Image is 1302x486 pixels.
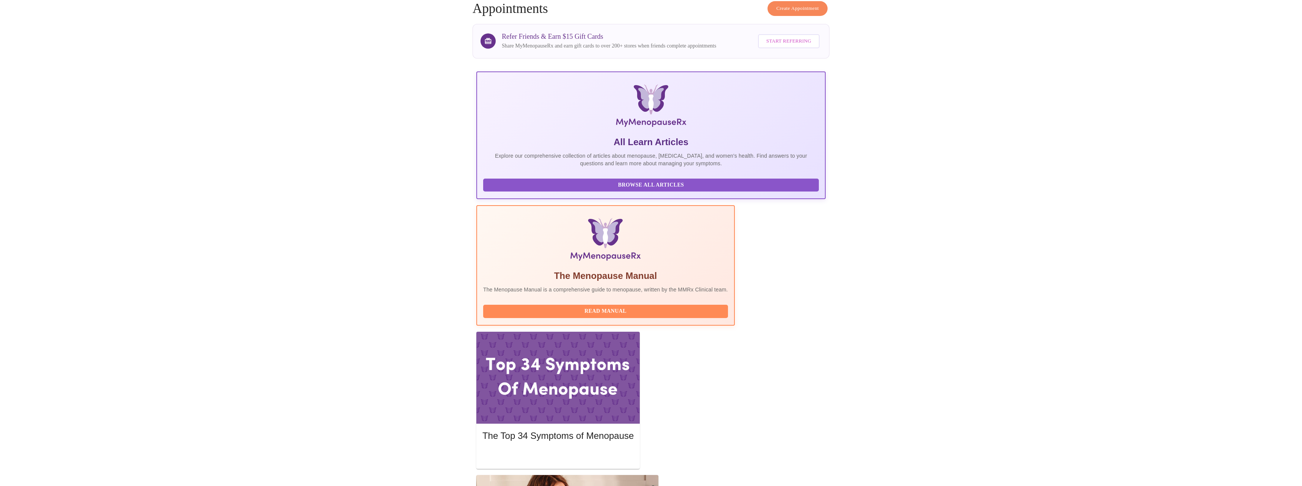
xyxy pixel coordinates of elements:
img: MyMenopauseRx Logo [536,84,766,130]
button: Read More [482,449,634,462]
button: Read Manual [483,305,728,318]
a: Read More [482,451,636,458]
button: Start Referring [758,34,820,48]
img: Menopause Manual [522,218,689,264]
span: Create Appointment [776,4,819,13]
button: Create Appointment [768,1,828,16]
h5: The Menopause Manual [483,270,728,282]
span: Start Referring [766,37,811,46]
span: Read More [490,451,626,460]
p: Explore our comprehensive collection of articles about menopause, [MEDICAL_DATA], and women's hea... [483,152,819,167]
a: Browse All Articles [483,181,821,188]
a: Start Referring [756,30,821,52]
button: Browse All Articles [483,179,819,192]
span: Browse All Articles [491,180,811,190]
span: Read Manual [491,307,720,316]
h5: The Top 34 Symptoms of Menopause [482,430,634,442]
p: Share MyMenopauseRx and earn gift cards to over 200+ stores when friends complete appointments [502,42,716,50]
a: Read Manual [483,307,730,314]
p: The Menopause Manual is a comprehensive guide to menopause, written by the MMRx Clinical team. [483,286,728,293]
h3: Refer Friends & Earn $15 Gift Cards [502,33,716,41]
h4: Appointments [473,1,829,16]
h5: All Learn Articles [483,136,819,148]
